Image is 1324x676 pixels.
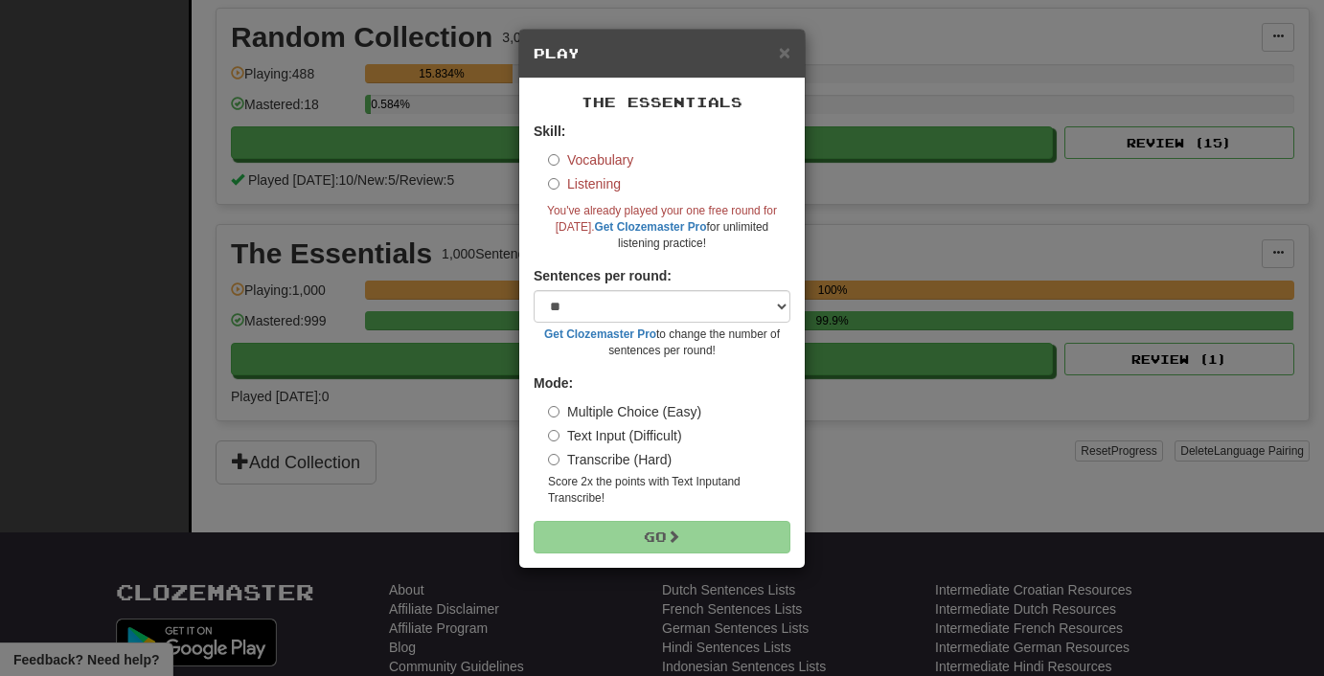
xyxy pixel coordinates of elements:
[548,154,559,166] input: Vocabulary
[548,450,672,469] label: Transcribe (Hard)
[534,124,565,139] strong: Skill:
[547,204,777,234] span: You've already played your one free round for [DATE].
[779,41,790,63] span: ×
[779,42,790,62] button: Close
[548,402,701,421] label: Multiple Choice (Easy)
[548,174,621,193] label: Listening
[534,266,672,285] label: Sentences per round:
[548,474,790,507] small: Score 2x the points with Text Input and Transcribe !
[534,521,790,553] button: Go
[534,44,790,63] h5: Play
[548,178,559,190] input: Listening
[548,454,559,465] input: Transcribe (Hard)
[548,430,559,441] input: Text Input (Difficult)
[582,94,742,110] span: The Essentials
[534,375,573,391] strong: Mode:
[544,327,656,341] a: Get Clozemaster Pro
[548,150,633,169] label: Vocabulary
[595,220,707,234] a: Get Clozemaster Pro
[548,426,682,445] label: Text Input (Difficult)
[548,406,559,417] input: Multiple Choice (Easy)
[534,327,790,359] small: to change the number of sentences per round!
[534,203,790,252] small: for unlimited listening practice!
